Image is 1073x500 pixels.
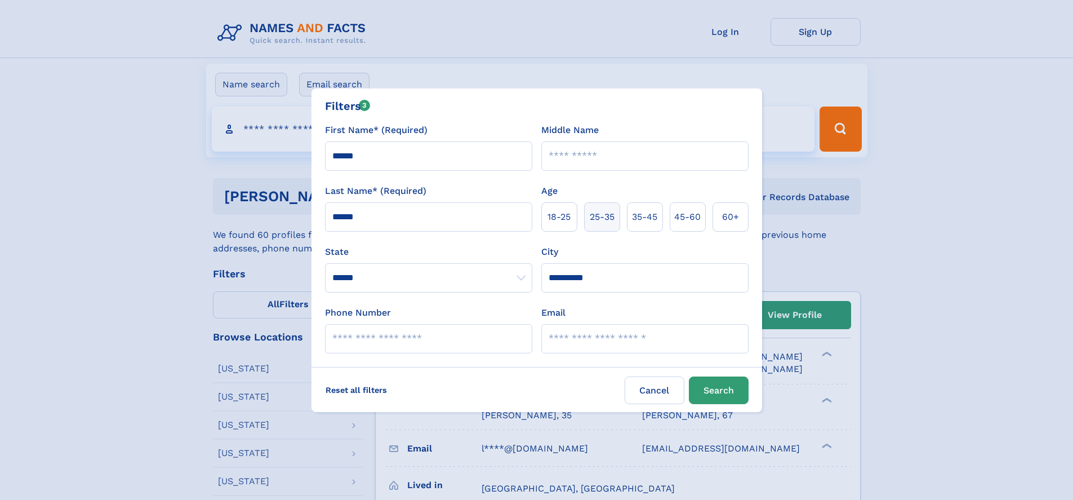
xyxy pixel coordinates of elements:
label: Phone Number [325,306,391,320]
label: Email [541,306,566,320]
span: 18‑25 [547,210,571,224]
span: 25‑35 [590,210,615,224]
label: Middle Name [541,123,599,137]
span: 45‑60 [674,210,701,224]
label: City [541,245,558,259]
button: Search [689,377,749,404]
label: Age [541,184,558,198]
label: Last Name* (Required) [325,184,426,198]
label: Cancel [625,377,684,404]
label: Reset all filters [318,377,394,404]
span: 35‑45 [632,210,657,224]
label: First Name* (Required) [325,123,428,137]
label: State [325,245,532,259]
div: Filters [325,98,371,114]
span: 60+ [722,210,739,224]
